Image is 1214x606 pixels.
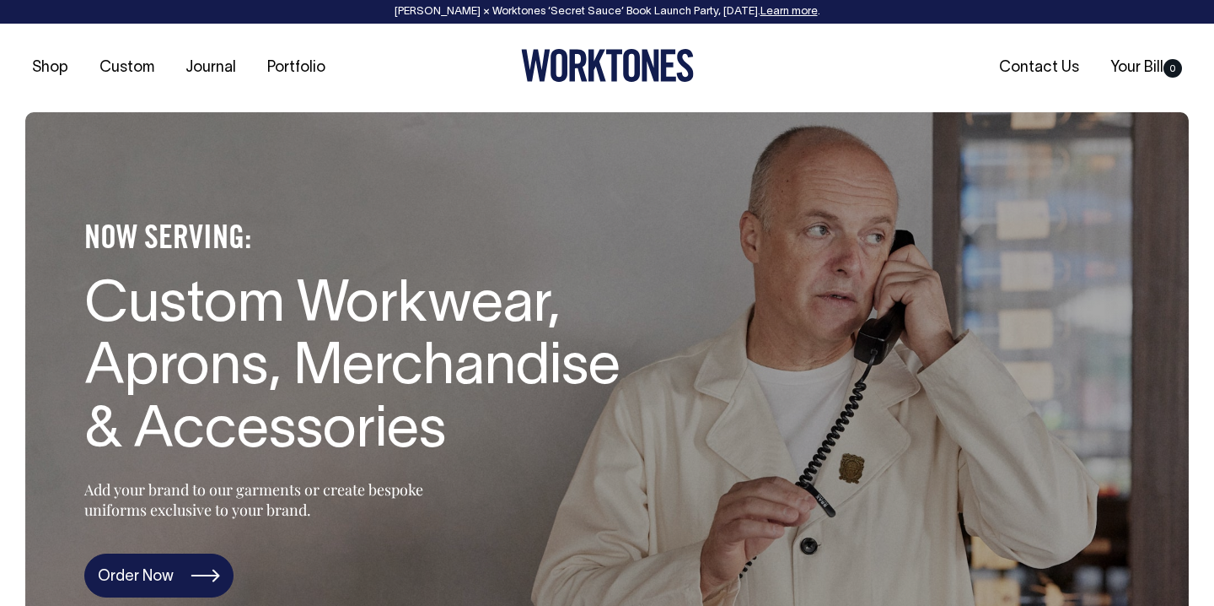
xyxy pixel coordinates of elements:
h1: Custom Workwear, Aprons, Merchandise & Accessories [84,275,632,464]
span: 0 [1163,59,1182,78]
a: Learn more [760,7,818,17]
a: Portfolio [261,54,332,82]
a: Your Bill0 [1104,54,1189,82]
a: Order Now [84,554,234,598]
a: Contact Us [992,54,1086,82]
a: Shop [25,54,75,82]
a: Journal [179,54,243,82]
a: Custom [93,54,161,82]
h4: NOW SERVING: [84,220,632,258]
div: [PERSON_NAME] × Worktones ‘Secret Sauce’ Book Launch Party, [DATE]. . [17,6,1197,18]
p: Add your brand to our garments or create bespoke uniforms exclusive to your brand. [84,479,464,520]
